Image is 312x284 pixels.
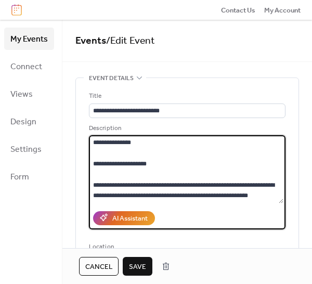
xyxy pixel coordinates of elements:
[89,123,283,134] div: Description
[264,5,301,15] a: My Account
[11,4,22,16] img: logo
[123,257,152,276] button: Save
[4,138,54,160] a: Settings
[4,28,54,50] a: My Events
[264,5,301,16] span: My Account
[4,165,54,188] a: Form
[4,110,54,133] a: Design
[79,257,119,276] button: Cancel
[129,262,146,272] span: Save
[10,169,29,185] span: Form
[10,31,48,47] span: My Events
[106,31,155,50] span: / Edit Event
[85,262,112,272] span: Cancel
[75,31,106,50] a: Events
[89,91,283,101] div: Title
[4,83,54,105] a: Views
[10,59,42,75] span: Connect
[89,242,283,252] div: Location
[89,73,134,84] span: Event details
[221,5,255,15] a: Contact Us
[10,114,36,130] span: Design
[4,55,54,78] a: Connect
[112,213,148,224] div: AI Assistant
[221,5,255,16] span: Contact Us
[10,86,33,102] span: Views
[93,211,155,225] button: AI Assistant
[10,141,42,158] span: Settings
